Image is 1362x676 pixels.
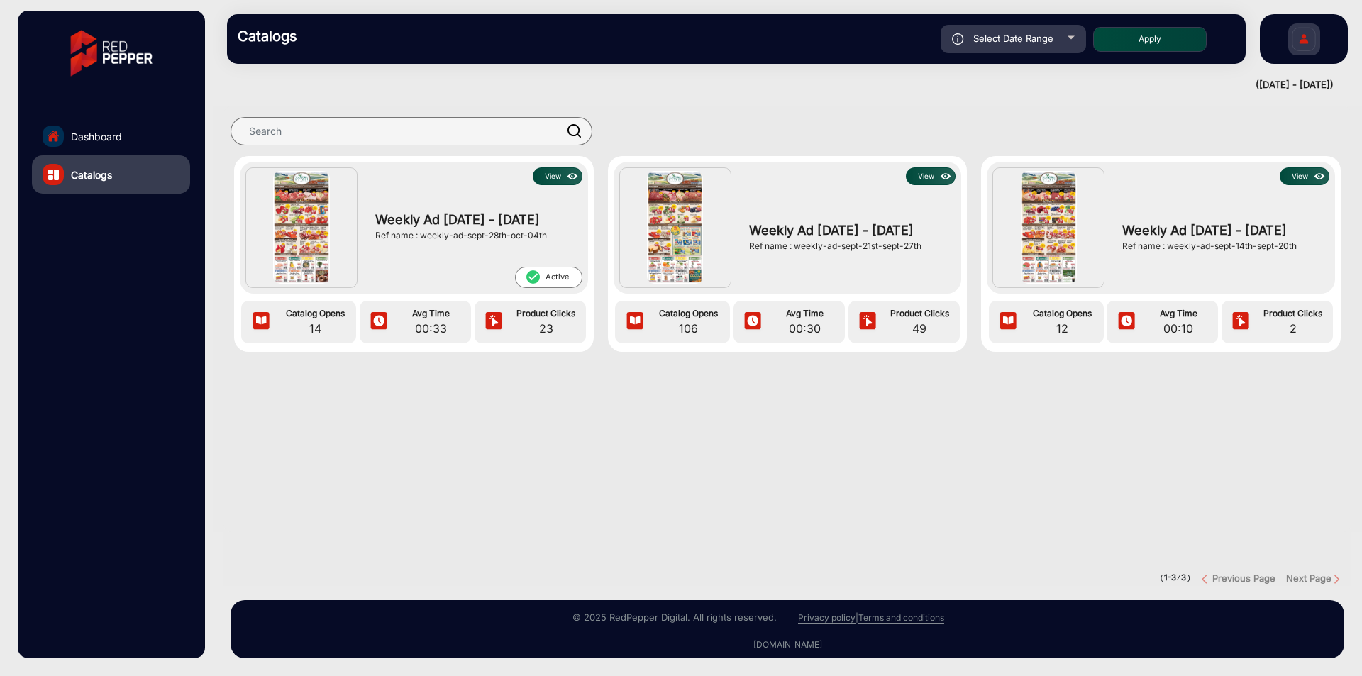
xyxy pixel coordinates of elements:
h3: Catalogs [238,28,436,45]
strong: Previous Page [1212,572,1275,584]
span: 23 [509,320,582,337]
img: icon [1230,311,1251,333]
span: 2 [1256,320,1329,337]
img: vmg-logo [60,18,162,89]
mat-icon: check_circle [525,269,541,285]
span: 12 [1024,320,1100,337]
img: icon [1312,169,1328,184]
span: Weekly Ad [DATE] - [DATE] [1122,221,1322,240]
strong: 1-3 [1164,572,1176,582]
img: icon [997,311,1019,333]
img: icon [624,311,646,333]
a: [DOMAIN_NAME] [753,639,822,650]
span: Avg Time [768,307,841,320]
img: icon [952,33,964,45]
span: 00:33 [394,320,467,337]
small: © 2025 RedPepper Digital. All rights reserved. [572,611,777,623]
a: Privacy policy [798,612,856,624]
pre: ( / ) [1160,572,1191,584]
span: Avg Time [1142,307,1215,320]
img: Weekly Ad Sept 14th - Sept 20th [1021,171,1077,284]
img: icon [368,311,389,333]
span: Catalogs [71,167,112,182]
span: Weekly Ad [DATE] - [DATE] [749,221,948,240]
span: Product Clicks [883,307,956,320]
a: Catalogs [32,155,190,194]
button: Viewicon [906,167,956,185]
img: prodSearch.svg [567,124,582,138]
span: Dashboard [71,129,122,144]
img: Sign%20Up.svg [1289,16,1319,66]
a: Terms and conditions [858,612,944,624]
div: ([DATE] - [DATE]) [213,78,1334,92]
img: Weekly Ad Sept 28th - Oct 04th [273,171,329,284]
a: Dashboard [32,117,190,155]
span: Catalog Opens [1024,307,1100,320]
img: icon [250,311,272,333]
span: 14 [277,320,353,337]
span: Product Clicks [509,307,582,320]
img: icon [742,311,763,333]
span: Avg Time [394,307,467,320]
input: Search [231,117,592,145]
img: icon [938,169,954,184]
span: Weekly Ad [DATE] - [DATE] [375,210,575,229]
span: Product Clicks [1256,307,1329,320]
img: icon [1116,311,1137,333]
div: Ref name : weekly-ad-sept-28th-oct-04th [375,229,575,242]
strong: Next Page [1286,572,1331,584]
button: Apply [1093,27,1207,52]
img: previous button [1202,574,1212,584]
img: home [47,130,60,143]
strong: 3 [1181,572,1186,582]
button: Viewicon [1280,167,1329,185]
span: 106 [651,320,726,337]
span: 00:30 [768,320,841,337]
div: Ref name : weekly-ad-sept-14th-sept-20th [1122,240,1322,253]
span: Active [515,267,582,288]
img: Weekly Ad Sept 21st - Sept 27th [647,171,703,284]
span: Catalog Opens [651,307,726,320]
button: Viewicon [533,167,582,185]
span: Select Date Range [973,33,1053,44]
a: | [856,612,858,623]
img: icon [483,311,504,333]
img: Next button [1331,574,1342,584]
span: 49 [883,320,956,337]
span: 00:10 [1142,320,1215,337]
img: catalog [48,170,59,180]
img: icon [565,169,581,184]
img: icon [857,311,878,333]
div: Ref name : weekly-ad-sept-21st-sept-27th [749,240,948,253]
span: Catalog Opens [277,307,353,320]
